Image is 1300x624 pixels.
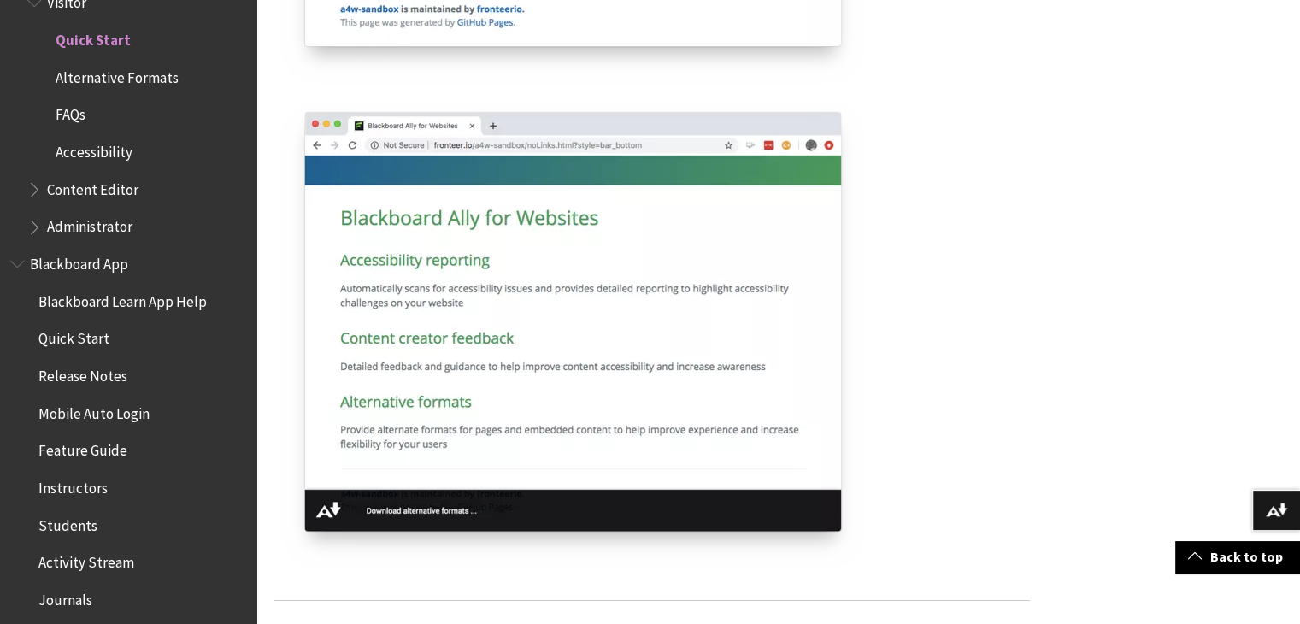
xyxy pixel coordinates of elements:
span: Blackboard App [30,250,128,273]
span: Release Notes [38,362,127,385]
span: Accessibility [56,138,132,161]
span: Administrator [47,213,132,236]
span: Blackboard Learn App Help [38,287,207,310]
span: FAQs [56,101,85,124]
span: Students [38,511,97,534]
a: Back to top [1175,541,1300,573]
span: Journals [38,586,92,609]
span: Quick Start [38,325,109,348]
span: Alternative Formats [56,63,179,86]
span: Quick Start [56,26,131,49]
span: Mobile Auto Login [38,399,150,422]
img: The Download Alternative Formats button is on the bottom of the page, appearing within a black bar [274,94,872,575]
span: Feature Guide [38,437,127,460]
span: Instructors [38,474,108,497]
span: Content Editor [47,175,138,198]
span: Activity Stream [38,548,134,571]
